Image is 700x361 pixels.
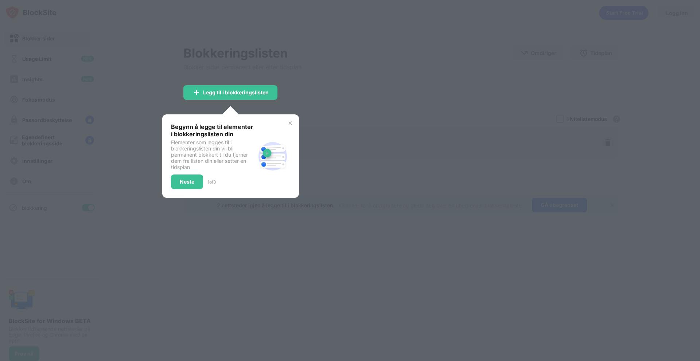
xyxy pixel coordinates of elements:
div: Neste [180,179,194,185]
img: block-site.svg [255,139,290,174]
img: x-button.svg [287,120,293,126]
div: Elementer som legges til i blokkeringslisten din vil bli permanent blokkert til du fjerner dem fr... [171,139,255,170]
div: 1 of 3 [207,179,216,185]
div: Begynn å legge til elementer i blokkeringslisten din [171,123,255,138]
div: Legg til i blokkeringslisten [203,90,269,95]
